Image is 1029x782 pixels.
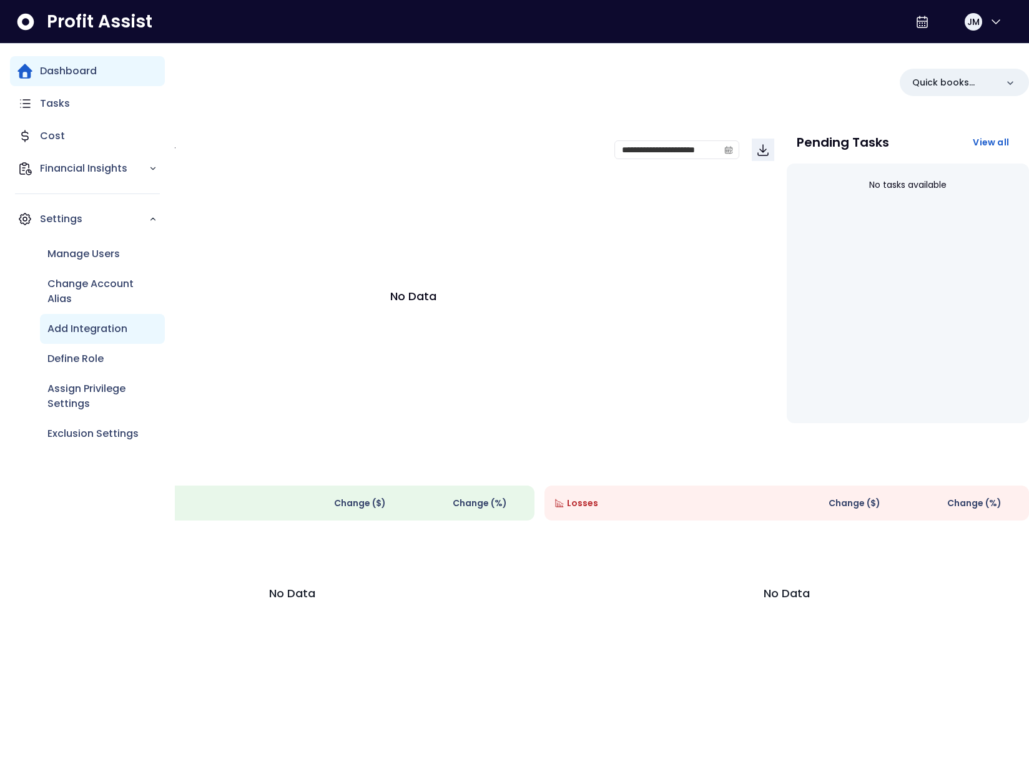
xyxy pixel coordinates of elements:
[47,321,127,336] p: Add Integration
[47,426,139,441] p: Exclusion Settings
[963,131,1019,154] button: View all
[47,276,157,306] p: Change Account Alias
[50,458,1029,471] p: Wins & Losses
[47,11,152,33] span: Profit Assist
[567,497,598,510] span: Losses
[40,64,97,79] p: Dashboard
[912,76,997,89] p: Quick books online
[40,96,70,111] p: Tasks
[40,212,149,227] p: Settings
[40,161,149,176] p: Financial Insights
[390,288,436,305] p: No Data
[47,351,104,366] p: Define Role
[797,169,1019,202] div: No tasks available
[973,136,1009,149] span: View all
[829,497,880,510] span: Change ( $ )
[47,247,120,261] p: Manage Users
[453,497,507,510] span: Change (%)
[967,16,980,28] span: JM
[724,145,733,154] svg: calendar
[40,129,65,144] p: Cost
[752,139,774,161] button: Download
[764,585,810,602] p: No Data
[269,585,315,602] p: No Data
[334,497,386,510] span: Change ( $ )
[47,381,157,411] p: Assign Privilege Settings
[947,497,1002,510] span: Change (%)
[797,136,889,149] p: Pending Tasks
